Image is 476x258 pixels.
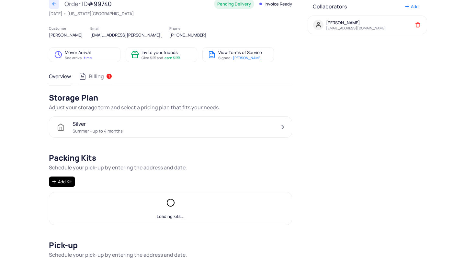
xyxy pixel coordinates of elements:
[49,47,120,62] button: Mover ArrivalSee arrivaltime
[79,72,112,80] span: Billing
[73,128,123,134] span: Summer - up to 4 months
[49,164,187,171] span: Schedule your pick-up by entering the address and date.
[73,121,123,134] div: Silver
[49,72,71,80] span: Overview
[49,177,75,187] button: Add Kit
[313,3,347,10] h5: Collaborators
[169,26,206,38] div: [PHONE_NUMBER]
[84,56,92,60] span: time
[402,1,422,12] button: Add
[65,56,92,60] span: See arrival
[49,26,83,38] div: [PERSON_NAME]
[79,67,112,85] button: Billing1
[44,10,62,17] li: [DATE]
[218,50,262,60] div: View Terms of Service
[202,47,274,62] button: View Terms of ServiceSigned:[PERSON_NAME]
[233,56,262,60] span: [PERSON_NAME]
[107,74,112,79] tui-badge-notification: 1
[169,26,206,31] span: Phone
[90,26,162,31] span: Email
[218,56,262,60] div: Signed:
[326,26,386,30] span: [EMAIL_ADDRESS][DOMAIN_NAME]
[49,26,83,31] span: Customer
[326,20,386,30] div: [PERSON_NAME]
[62,10,134,17] li: [US_STATE][GEOGRAPHIC_DATA]
[142,50,180,60] div: Invite your friends
[259,1,292,7] span: Invoice Ready
[142,56,180,60] span: Give $25 and
[126,47,197,62] button: Invite your friendsGive $25 andearn $25!
[49,67,71,85] button: Overview
[164,56,180,60] span: earn $25!
[90,26,162,38] div: [EMAIL_ADDRESS][PERSON_NAME][DOMAIN_NAME]
[157,213,185,220] div: Loading kits...
[65,50,92,60] div: Mover Arrival
[49,153,187,171] h5: Packing Kits
[49,103,220,111] span: Adjust your storage term and select a pricing plan that fits your needs.
[49,93,220,111] h5: Storage Plan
